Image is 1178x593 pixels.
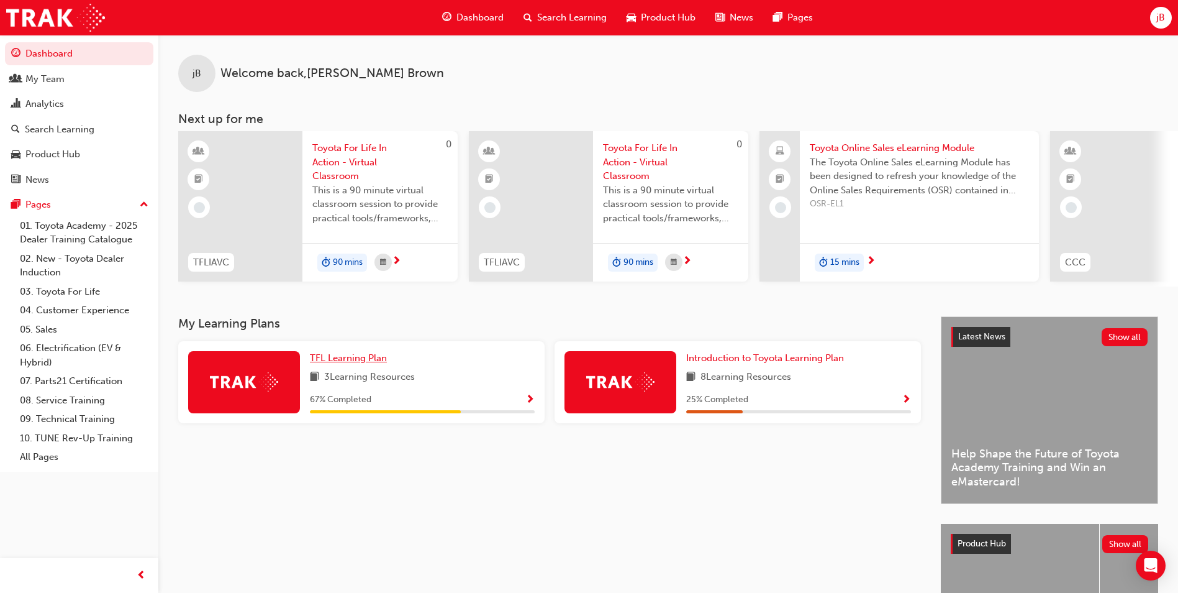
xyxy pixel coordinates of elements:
span: Product Hub [958,538,1006,549]
a: Toyota Online Sales eLearning ModuleThe Toyota Online Sales eLearning Module has been designed to... [759,131,1039,282]
span: jB [193,67,201,81]
span: TFL Learning Plan [310,352,387,364]
a: 0TFLIAVCToyota For Life In Action - Virtual ClassroomThis is a 90 minute virtual classroom sessio... [469,131,748,282]
div: Product Hub [25,147,80,162]
a: Product HubShow all [951,534,1148,554]
div: Open Intercom Messenger [1136,551,1166,581]
a: My Team [5,68,153,91]
a: 03. Toyota For Life [15,282,153,301]
span: duration-icon [819,255,828,271]
span: The Toyota Online Sales eLearning Module has been designed to refresh your knowledge of the Onlin... [810,155,1029,198]
a: Analytics [5,93,153,116]
button: DashboardMy TeamAnalyticsSearch LearningProduct HubNews [5,40,153,193]
span: 8 Learning Resources [700,370,791,385]
span: Product Hub [641,11,695,25]
span: TFLIAVC [484,255,520,270]
span: next-icon [866,256,876,267]
button: Show Progress [902,392,911,408]
div: Analytics [25,97,64,111]
a: pages-iconPages [763,5,823,30]
span: Toyota Online Sales eLearning Module [810,141,1029,155]
a: search-iconSearch Learning [514,5,617,30]
h3: Next up for me [158,112,1178,126]
div: Pages [25,198,51,212]
a: 07. Parts21 Certification [15,372,153,391]
a: Product Hub [5,143,153,166]
span: Help Shape the Future of Toyota Academy Training and Win an eMastercard! [951,447,1148,489]
span: news-icon [715,10,725,25]
button: Show Progress [525,392,535,408]
span: Search Learning [537,11,607,25]
img: Trak [586,372,655,392]
span: CCC [1065,255,1085,270]
span: book-icon [686,370,695,385]
span: Introduction to Toyota Learning Plan [686,352,844,364]
h3: My Learning Plans [178,316,921,331]
span: 0 [446,139,451,150]
span: learningRecordVerb_NONE-icon [1066,202,1077,213]
a: 09. Technical Training [15,410,153,429]
span: 67 % Completed [310,393,371,407]
span: News [730,11,753,25]
a: 01. Toyota Academy - 2025 Dealer Training Catalogue [15,216,153,249]
a: Introduction to Toyota Learning Plan [686,351,849,365]
a: 04. Customer Experience [15,301,153,320]
a: 10. TUNE Rev-Up Training [15,429,153,448]
img: Trak [210,372,278,392]
span: booktick-icon [194,172,203,188]
span: guage-icon [11,48,20,60]
span: jB [1156,11,1165,25]
a: guage-iconDashboard [432,5,514,30]
span: news-icon [11,175,20,186]
span: Toyota For Life In Action - Virtual Classroom [312,141,448,183]
span: Show Progress [525,395,535,406]
span: 3 Learning Resources [324,370,415,385]
span: learningRecordVerb_NONE-icon [194,202,205,213]
span: pages-icon [11,200,20,211]
span: chart-icon [11,99,20,110]
span: Welcome back , [PERSON_NAME] Brown [220,67,444,81]
span: next-icon [682,256,692,267]
span: duration-icon [322,255,330,271]
span: prev-icon [137,568,146,584]
a: Search Learning [5,118,153,141]
a: News [5,168,153,191]
span: book-icon [310,370,319,385]
button: Show all [1102,535,1149,553]
span: Latest News [958,331,1005,342]
span: 0 [736,139,742,150]
a: Trak [6,4,105,32]
span: 25 % Completed [686,393,748,407]
span: pages-icon [773,10,782,25]
span: booktick-icon [776,172,784,188]
span: This is a 90 minute virtual classroom session to provide practical tools/frameworks, behaviours a... [312,183,448,226]
a: car-iconProduct Hub [617,5,705,30]
span: booktick-icon [485,172,494,188]
div: Search Learning [25,122,94,137]
span: 90 mins [623,255,653,270]
span: search-icon [523,10,532,25]
span: OSR-EL1 [810,197,1029,211]
span: 90 mins [333,255,363,270]
span: learningResourceType_INSTRUCTOR_LED-icon [485,144,494,160]
button: jB [1150,7,1172,29]
span: guage-icon [442,10,451,25]
a: TFL Learning Plan [310,351,392,365]
span: laptop-icon [776,144,784,160]
a: Latest NewsShow allHelp Shape the Future of Toyota Academy Training and Win an eMastercard! [941,316,1158,504]
span: Pages [787,11,813,25]
button: Pages [5,193,153,216]
span: This is a 90 minute virtual classroom session to provide practical tools/frameworks, behaviours a... [603,183,738,226]
a: 05. Sales [15,320,153,339]
span: up-icon [140,197,148,213]
div: News [25,173,49,187]
a: 02. New - Toyota Dealer Induction [15,249,153,282]
span: next-icon [392,256,401,267]
span: learningResourceType_INSTRUCTOR_LED-icon [1066,144,1075,160]
button: Show all [1102,328,1148,346]
div: My Team [25,72,65,86]
span: Dashboard [456,11,504,25]
span: calendar-icon [380,255,386,270]
a: Dashboard [5,42,153,65]
span: car-icon [627,10,636,25]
